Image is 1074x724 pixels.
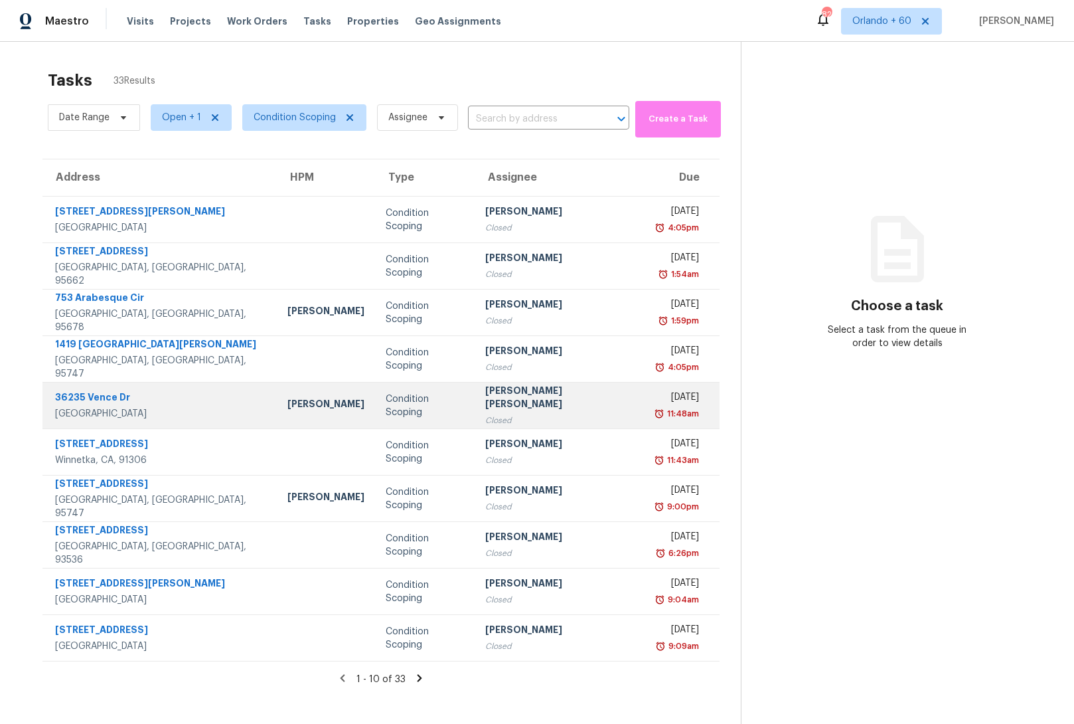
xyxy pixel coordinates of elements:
[820,323,975,350] div: Select a task from the queue in order to view details
[415,15,501,28] span: Geo Assignments
[485,298,633,314] div: [PERSON_NAME]
[655,484,699,500] div: [DATE]
[485,314,633,327] div: Closed
[386,393,464,419] div: Condition Scoping
[655,437,699,454] div: [DATE]
[664,500,699,513] div: 9:00pm
[170,15,211,28] span: Projects
[386,253,464,280] div: Condition Scoping
[386,207,464,233] div: Condition Scoping
[42,159,277,197] th: Address
[664,454,699,467] div: 11:43am
[356,675,406,684] span: 1 - 10 of 33
[55,291,266,308] div: 753 Arabesque Cir
[59,111,110,124] span: Date Range
[485,623,633,640] div: [PERSON_NAME]
[655,623,699,640] div: [DATE]
[277,159,375,197] th: HPM
[974,15,1054,28] span: [PERSON_NAME]
[485,577,633,593] div: [PERSON_NAME]
[666,640,699,653] div: 9:09am
[55,577,266,593] div: [STREET_ADDRESS][PERSON_NAME]
[287,304,364,321] div: [PERSON_NAME]
[485,547,633,560] div: Closed
[475,159,644,197] th: Assignee
[303,17,331,26] span: Tasks
[485,268,633,281] div: Closed
[655,298,699,314] div: [DATE]
[655,577,699,593] div: [DATE]
[388,111,427,124] span: Assignee
[375,159,475,197] th: Type
[668,268,699,281] div: 1:54am
[55,391,266,407] div: 36235 Vence Dr
[666,547,699,560] div: 6:26pm
[485,221,633,234] div: Closed
[55,640,266,653] div: [GEOGRAPHIC_DATA]
[654,407,664,420] img: Overdue Alarm Icon
[114,74,155,88] span: 33 Results
[162,111,201,124] span: Open + 1
[655,251,699,268] div: [DATE]
[654,221,665,234] img: Overdue Alarm Icon
[851,300,943,313] h3: Choose a task
[287,397,364,414] div: [PERSON_NAME]
[55,407,266,420] div: [GEOGRAPHIC_DATA]
[655,391,699,407] div: [DATE]
[55,308,266,334] div: [GEOGRAPHIC_DATA], [GEOGRAPHIC_DATA], 95678
[654,454,664,467] img: Overdue Alarm Icon
[485,361,633,374] div: Closed
[287,490,364,507] div: [PERSON_NAME]
[55,244,266,261] div: [STREET_ADDRESS]
[664,407,699,420] div: 11:48am
[55,437,266,454] div: [STREET_ADDRESS]
[654,361,665,374] img: Overdue Alarm Icon
[55,593,266,606] div: [GEOGRAPHIC_DATA]
[386,300,464,326] div: Condition Scoping
[485,344,633,361] div: [PERSON_NAME]
[485,205,633,221] div: [PERSON_NAME]
[654,593,665,606] img: Overdue Alarm Icon
[386,625,464,652] div: Condition Scoping
[55,261,266,288] div: [GEOGRAPHIC_DATA], [GEOGRAPHIC_DATA], 95662
[485,251,633,268] div: [PERSON_NAME]
[635,101,721,137] button: Create a Task
[347,15,399,28] span: Properties
[655,205,699,221] div: [DATE]
[485,484,633,500] div: [PERSON_NAME]
[485,414,633,427] div: Closed
[642,112,714,127] span: Create a Task
[55,454,266,467] div: Winnetka, CA, 91306
[386,439,464,466] div: Condition Scoping
[386,532,464,559] div: Condition Scoping
[127,15,154,28] span: Visits
[485,437,633,454] div: [PERSON_NAME]
[655,547,666,560] img: Overdue Alarm Icon
[668,314,699,327] div: 1:59pm
[55,494,266,520] div: [GEOGRAPHIC_DATA], [GEOGRAPHIC_DATA], 95747
[55,205,266,221] div: [STREET_ADDRESS][PERSON_NAME]
[45,15,89,28] span: Maestro
[655,640,666,653] img: Overdue Alarm Icon
[665,593,699,606] div: 9:04am
[55,354,266,381] div: [GEOGRAPHIC_DATA], [GEOGRAPHIC_DATA], 95747
[655,530,699,547] div: [DATE]
[386,486,464,512] div: Condition Scoping
[485,640,633,653] div: Closed
[55,623,266,640] div: [STREET_ADDRESS]
[852,15,911,28] span: Orlando + 60
[468,109,592,130] input: Search by address
[48,74,92,87] h2: Tasks
[55,477,266,494] div: [STREET_ADDRESS]
[55,221,266,234] div: [GEOGRAPHIC_DATA]
[485,384,633,414] div: [PERSON_NAME] [PERSON_NAME]
[386,579,464,605] div: Condition Scoping
[822,8,831,21] div: 825
[658,314,668,327] img: Overdue Alarm Icon
[645,159,720,197] th: Due
[665,361,699,374] div: 4:05pm
[665,221,699,234] div: 4:05pm
[485,454,633,467] div: Closed
[55,540,266,567] div: [GEOGRAPHIC_DATA], [GEOGRAPHIC_DATA], 93536
[254,111,336,124] span: Condition Scoping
